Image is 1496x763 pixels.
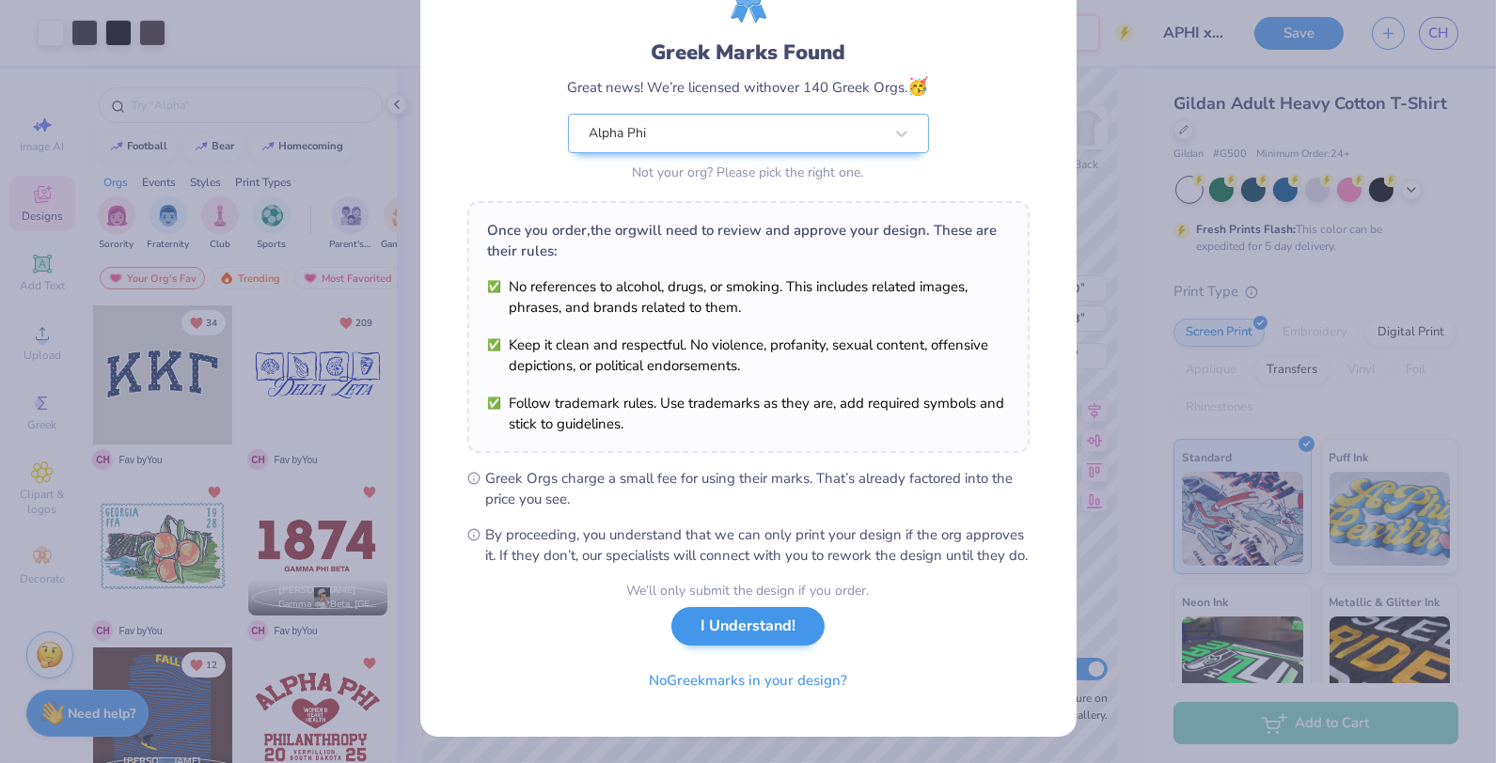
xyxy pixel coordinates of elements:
[908,75,929,98] span: 🥳
[488,393,1009,434] li: Follow trademark rules. Use trademarks as they are, add required symbols and stick to guidelines.
[627,581,870,600] div: We’ll only submit the design if you order.
[486,524,1030,566] span: By proceeding, you understand that we can only print your design if the org approves it. If they ...
[488,276,1009,318] li: No references to alcohol, drugs, or smoking. This includes related images, phrases, and brands re...
[486,468,1030,509] span: Greek Orgs charge a small fee for using their marks. That’s already factored into the price you see.
[488,220,1009,261] div: Once you order, the org will need to review and approve your design. These are their rules:
[568,163,929,182] div: Not your org? Please pick the right one.
[633,662,863,700] button: NoGreekmarks in your design?
[568,38,929,68] div: Greek Marks Found
[568,74,929,100] div: Great news! We’re licensed with over 140 Greek Orgs.
[671,607,825,646] button: I Understand!
[488,335,1009,376] li: Keep it clean and respectful. No violence, profanity, sexual content, offensive depictions, or po...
